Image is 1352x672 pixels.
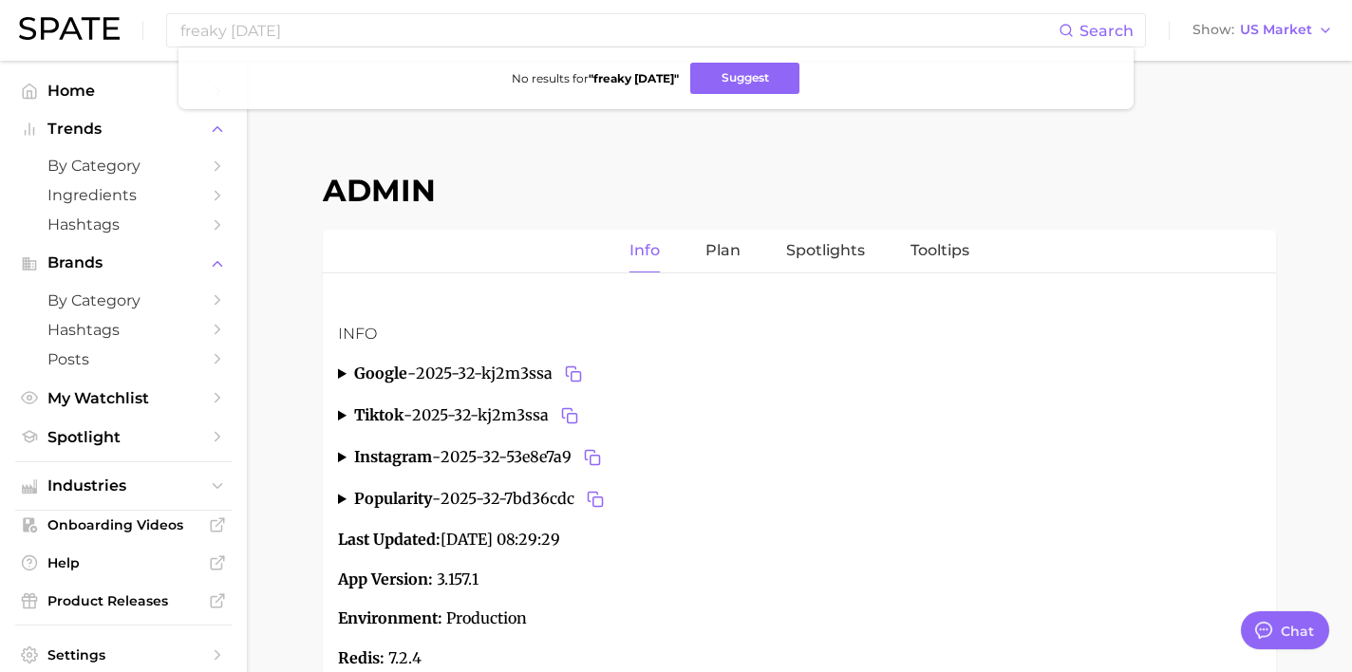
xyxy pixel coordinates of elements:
[47,428,199,446] span: Spotlight
[560,361,587,387] button: Copy 2025-32-kj2m3ssa to clipboard
[582,486,609,513] button: Copy 2025-32-7bd36cdc to clipboard
[441,486,609,513] span: 2025-32-7bd36cdc
[15,115,232,143] button: Trends
[323,172,1276,209] h1: Admin
[15,511,232,539] a: Onboarding Videos
[15,383,232,413] a: My Watchlist
[15,180,232,210] a: Ingredients
[432,447,441,466] span: -
[47,477,199,495] span: Industries
[47,554,199,571] span: Help
[354,405,404,424] strong: tiktok
[338,648,385,667] strong: Redis:
[512,71,679,85] span: No results for
[15,587,232,615] a: Product Releases
[416,361,587,387] span: 2025-32-kj2m3ssa
[338,530,441,549] strong: Last Updated:
[1192,25,1234,35] span: Show
[47,321,199,339] span: Hashtags
[47,350,199,368] span: Posts
[432,489,441,508] span: -
[404,405,412,424] span: -
[47,82,199,100] span: Home
[338,608,442,627] strong: Environment:
[47,389,199,407] span: My Watchlist
[338,568,1261,592] p: 3.157.1
[589,71,679,85] strong: " freaky [DATE] "
[15,210,232,239] a: Hashtags
[47,291,199,309] span: by Category
[911,230,969,272] a: Tooltips
[15,641,232,669] a: Settings
[1240,25,1312,35] span: US Market
[338,646,1261,671] p: 7.2.4
[412,402,583,429] span: 2025-32-kj2m3ssa
[338,569,433,588] strong: App Version:
[47,186,199,204] span: Ingredients
[15,151,232,180] a: by Category
[629,230,660,272] a: Info
[338,361,1261,387] summary: google-2025-32-kj2m3ssaCopy 2025-32-kj2m3ssa to clipboard
[47,646,199,663] span: Settings
[354,364,407,383] strong: google
[1080,22,1134,40] span: Search
[15,549,232,577] a: Help
[579,444,606,471] button: Copy 2025-32-53e8e7a9 to clipboard
[338,444,1261,471] summary: instagram-2025-32-53e8e7a9Copy 2025-32-53e8e7a9 to clipboard
[47,157,199,175] span: by Category
[47,254,199,271] span: Brands
[47,516,199,533] span: Onboarding Videos
[47,592,199,609] span: Product Releases
[15,345,232,374] a: Posts
[1188,18,1338,43] button: ShowUS Market
[441,444,606,471] span: 2025-32-53e8e7a9
[15,76,232,105] a: Home
[338,528,1261,552] p: [DATE] 08:29:29
[178,14,1059,47] input: Search here for a brand, industry, or ingredient
[47,121,199,138] span: Trends
[338,323,1261,345] h3: Info
[15,422,232,452] a: Spotlight
[19,17,120,40] img: SPATE
[354,447,432,466] strong: instagram
[15,286,232,315] a: by Category
[15,472,232,500] button: Industries
[15,249,232,277] button: Brands
[15,315,232,345] a: Hashtags
[556,402,583,429] button: Copy 2025-32-kj2m3ssa to clipboard
[407,364,416,383] span: -
[338,402,1261,429] summary: tiktok-2025-32-kj2m3ssaCopy 2025-32-kj2m3ssa to clipboard
[690,63,799,94] button: Suggest
[47,215,199,233] span: Hashtags
[338,607,1261,631] p: Production
[338,486,1261,513] summary: popularity-2025-32-7bd36cdcCopy 2025-32-7bd36cdc to clipboard
[786,230,865,272] a: Spotlights
[354,489,432,508] strong: popularity
[705,230,741,272] a: Plan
